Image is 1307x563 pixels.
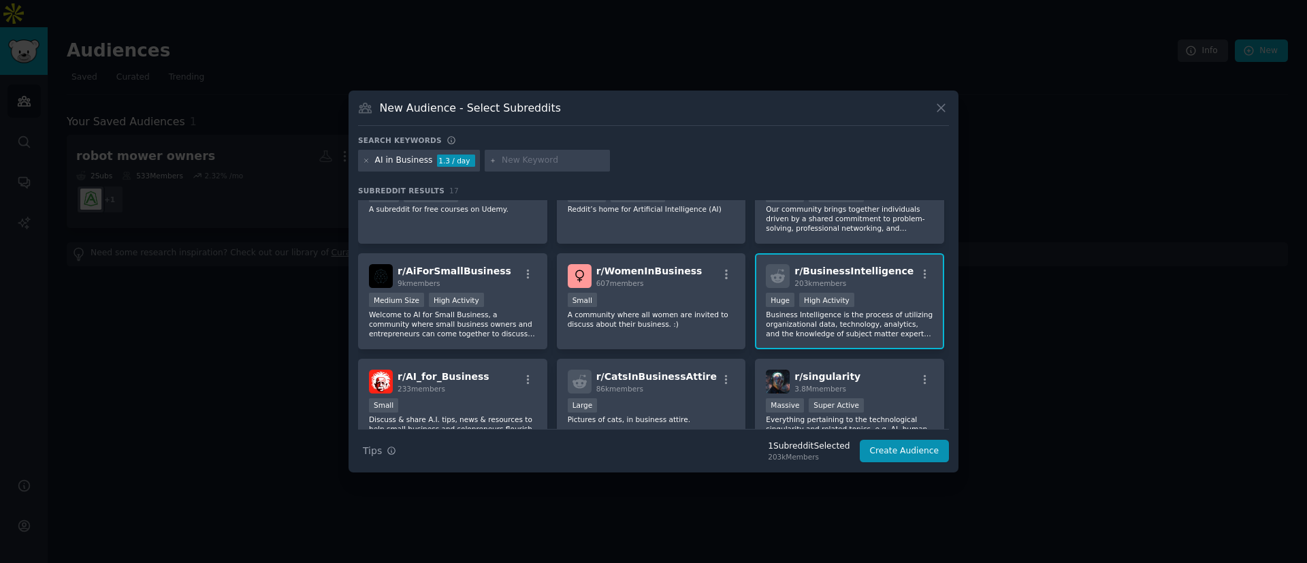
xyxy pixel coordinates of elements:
[398,371,489,382] span: r/ AI_for_Business
[437,155,475,167] div: 1.3 / day
[766,310,933,338] p: Business Intelligence is the process of utilizing organizational data, technology, analytics, and...
[568,293,597,307] div: Small
[369,310,536,338] p: Welcome to AI for Small Business, a community where small business owners and entrepreneurs can c...
[398,385,445,393] span: 233 members
[363,444,382,458] span: Tips
[768,452,850,462] div: 203k Members
[766,370,790,393] img: singularity
[369,293,424,307] div: Medium Size
[369,264,393,288] img: AiForSmallBusiness
[358,186,445,195] span: Subreddit Results
[568,398,598,413] div: Large
[568,264,592,288] img: WomenInBusiness
[860,440,950,463] button: Create Audience
[794,371,860,382] span: r/ singularity
[369,370,393,393] img: AI_for_Business
[369,398,398,413] div: Small
[794,385,846,393] span: 3.8M members
[398,266,511,276] span: r/ AiForSmallBusiness
[794,266,914,276] span: r/ BusinessIntelligence
[380,101,561,115] h3: New Audience - Select Subreddits
[449,187,459,195] span: 17
[358,439,401,463] button: Tips
[766,398,804,413] div: Massive
[596,371,717,382] span: r/ CatsInBusinessAttire
[794,279,846,287] span: 203k members
[809,398,864,413] div: Super Active
[369,204,536,214] p: A subreddit for free courses on Udemy.
[766,204,933,233] p: Our community brings together individuals driven by a shared commitment to problem-solving, profe...
[502,155,605,167] input: New Keyword
[596,385,643,393] span: 86k members
[768,440,850,453] div: 1 Subreddit Selected
[766,293,794,307] div: Huge
[596,279,644,287] span: 607 members
[568,204,735,214] p: Reddit’s home for Artificial Intelligence (AI)
[568,415,735,424] p: Pictures of cats, in business attire.
[596,266,703,276] span: r/ WomenInBusiness
[429,293,484,307] div: High Activity
[369,415,536,443] p: Discuss & share A.I. tips, news & resources to help small business and solopreneurs flourish and ...
[799,293,854,307] div: High Activity
[398,279,440,287] span: 9k members
[766,415,933,443] p: Everything pertaining to the technological singularity and related topics, e.g. AI, human enhance...
[568,310,735,329] p: A community where all women are invited to discuss about their business. :)
[358,135,442,145] h3: Search keywords
[375,155,433,167] div: AI in Business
